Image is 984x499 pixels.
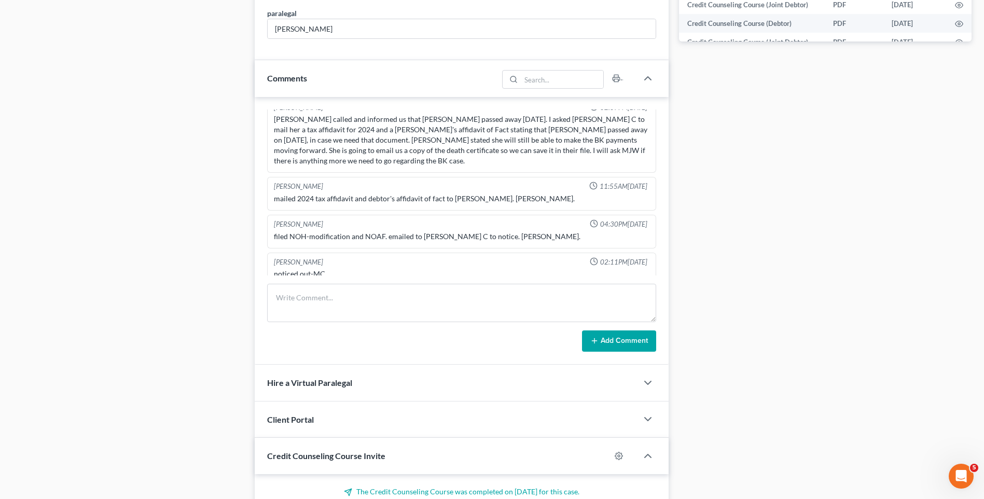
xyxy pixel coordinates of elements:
td: PDF [825,14,883,33]
div: [PERSON_NAME] [274,257,323,267]
div: [PERSON_NAME] [274,182,323,191]
span: 04:30PM[DATE] [600,219,647,229]
p: The Credit Counseling Course was completed on [DATE] for this case. [267,487,656,497]
div: paralegal [267,8,297,19]
span: Comments [267,73,307,83]
td: [DATE] [883,14,947,33]
div: noticed out-MC [274,269,649,279]
span: Credit Counseling Course Invite [267,451,385,461]
td: Credit Counseling Course (Debtor) [679,14,825,33]
div: mailed 2024 tax affidavit and debtor's affidavit of fact to [PERSON_NAME]. [PERSON_NAME]. [274,193,649,204]
td: PDF [825,33,883,51]
span: 11:55AM[DATE] [600,182,647,191]
span: Client Portal [267,414,314,424]
input: Search... [521,71,603,88]
span: Hire a Virtual Paralegal [267,378,352,387]
div: [PERSON_NAME] [274,219,323,229]
span: 02:11PM[DATE] [600,257,647,267]
iframe: Intercom live chat [949,464,974,489]
input: -- [268,19,656,39]
td: Credit Counseling Course (Joint Debtor) [679,33,825,51]
button: Add Comment [582,330,656,352]
div: [PERSON_NAME] called and informed us that [PERSON_NAME] passed away [DATE]. I asked [PERSON_NAME]... [274,114,649,166]
div: filed NOH-modification and NOAF. emailed to [PERSON_NAME] C to notice. [PERSON_NAME]. [274,231,649,242]
td: [DATE] [883,33,947,51]
span: 5 [970,464,978,472]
